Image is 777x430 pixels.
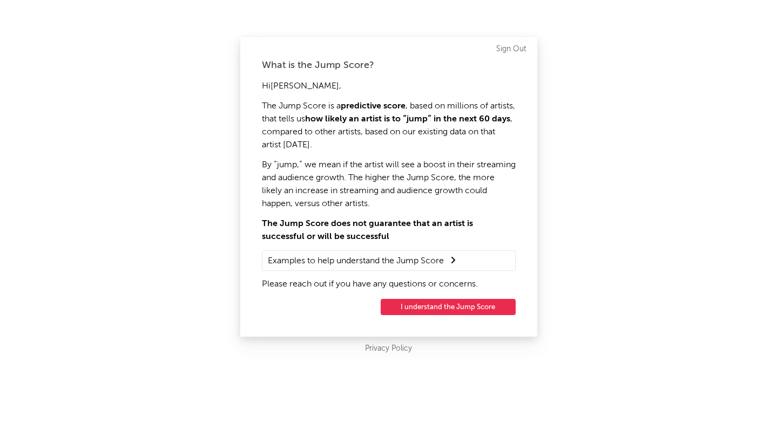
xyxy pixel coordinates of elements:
[365,342,412,356] a: Privacy Policy
[381,299,516,315] button: I understand the Jump Score
[268,254,510,268] summary: Examples to help understand the Jump Score
[341,102,406,111] strong: predictive score
[262,159,516,210] p: By “jump,” we mean if the artist will see a boost in their streaming and audience growth. The hig...
[262,220,473,241] strong: The Jump Score does not guarantee that an artist is successful or will be successful
[262,100,516,152] p: The Jump Score is a , based on millions of artists, that tells us , compared to other artists, ba...
[262,80,516,93] p: Hi [PERSON_NAME] ,
[305,115,510,124] strong: how likely an artist is to “jump” in the next 60 days
[262,59,516,72] div: What is the Jump Score?
[496,43,526,56] a: Sign Out
[262,278,516,291] p: Please reach out if you have any questions or concerns.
